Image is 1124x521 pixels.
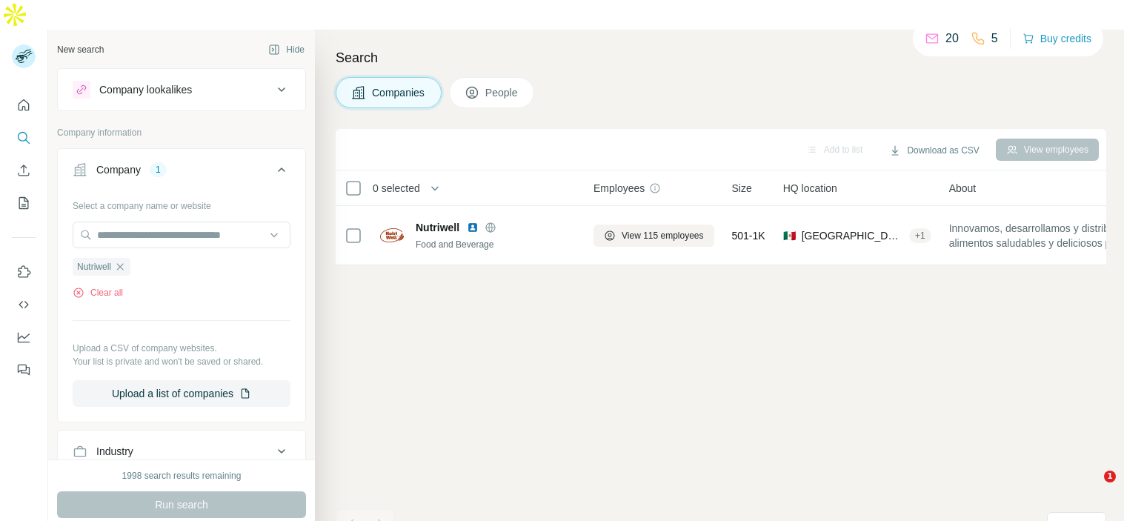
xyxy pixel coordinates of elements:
[945,30,959,47] p: 20
[12,356,36,383] button: Feedback
[879,139,989,162] button: Download as CSV
[122,469,242,482] div: 1998 search results remaining
[909,229,931,242] div: + 1
[373,181,420,196] span: 0 selected
[73,193,290,213] div: Select a company name or website
[949,181,977,196] span: About
[12,291,36,318] button: Use Surfe API
[258,39,315,61] button: Hide
[58,434,305,469] button: Industry
[416,238,576,251] div: Food and Beverage
[783,228,796,243] span: 🇲🇽
[73,355,290,368] p: Your list is private and won't be saved or shared.
[593,181,645,196] span: Employees
[12,125,36,151] button: Search
[12,92,36,119] button: Quick start
[467,222,479,233] img: LinkedIn logo
[802,228,903,243] span: [GEOGRAPHIC_DATA], [GEOGRAPHIC_DATA]
[12,259,36,285] button: Use Surfe on LinkedIn
[58,72,305,107] button: Company lookalikes
[58,152,305,193] button: Company1
[783,181,837,196] span: HQ location
[73,342,290,355] p: Upload a CSV of company websites.
[57,43,104,56] div: New search
[1074,471,1109,506] iframe: Intercom live chat
[12,190,36,216] button: My lists
[77,260,111,273] span: Nutriwell
[732,228,765,243] span: 501-1K
[485,85,519,100] span: People
[96,162,141,177] div: Company
[57,126,306,139] p: Company information
[73,286,123,299] button: Clear all
[150,163,167,176] div: 1
[1022,28,1091,49] button: Buy credits
[416,220,459,235] span: Nutriwell
[99,82,192,97] div: Company lookalikes
[12,324,36,351] button: Dashboard
[380,228,404,242] img: Logo of Nutriwell
[1104,471,1116,482] span: 1
[622,229,704,242] span: View 115 employees
[336,47,1106,68] h4: Search
[73,380,290,407] button: Upload a list of companies
[96,444,133,459] div: Industry
[593,225,714,247] button: View 115 employees
[991,30,998,47] p: 5
[372,85,426,100] span: Companies
[12,157,36,184] button: Enrich CSV
[732,181,752,196] span: Size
